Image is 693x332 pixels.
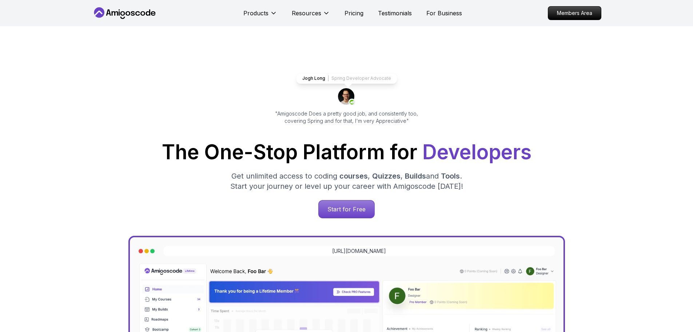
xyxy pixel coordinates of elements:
p: "Amigoscode Does a pretty good job, and consistently too, covering Spring and for that, I'm very ... [265,110,428,125]
p: Get unlimited access to coding , , and . Start your journey or level up your career with Amigosco... [224,171,469,191]
a: Start for Free [318,200,375,218]
span: Tools [441,172,460,180]
a: Pricing [344,9,363,17]
span: Quizzes [372,172,401,180]
p: Start for Free [319,200,374,218]
p: Jogh Long [302,75,325,81]
p: Products [243,9,268,17]
a: Members Area [548,6,601,20]
h1: The One-Stop Platform for [98,142,596,162]
span: Builds [405,172,426,180]
a: For Business [426,9,462,17]
span: Developers [422,140,531,164]
p: Members Area [548,7,601,20]
a: Testimonials [378,9,412,17]
button: Resources [292,9,330,23]
p: Spring Developer Advocate [331,75,391,81]
span: courses [339,172,368,180]
button: Products [243,9,277,23]
img: josh long [338,88,355,106]
a: [URL][DOMAIN_NAME] [332,247,386,255]
p: Resources [292,9,321,17]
